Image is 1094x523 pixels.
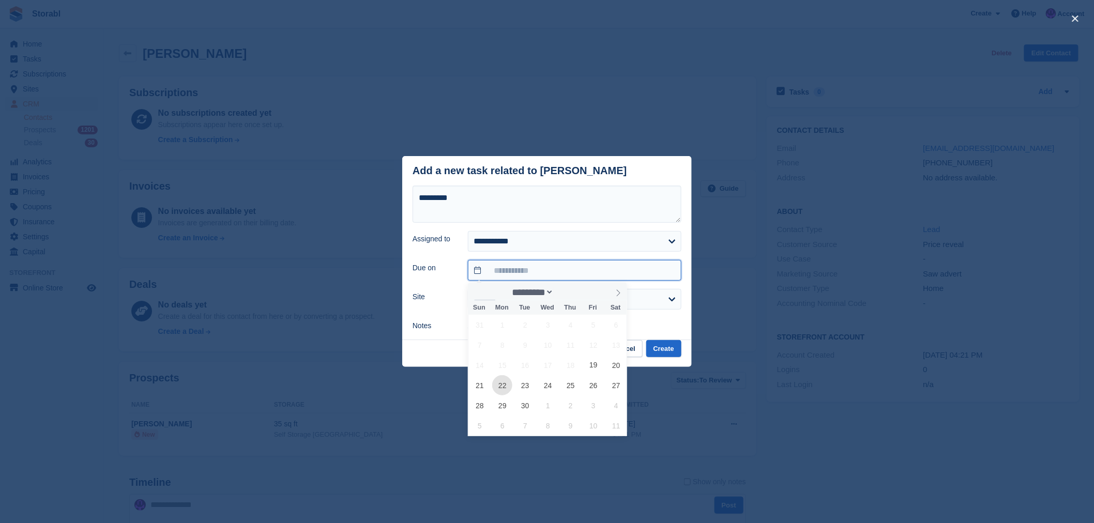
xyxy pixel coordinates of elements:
[413,263,455,273] label: Due on
[538,375,558,395] span: September 24, 2025
[560,395,581,416] span: October 2, 2025
[538,395,558,416] span: October 1, 2025
[536,304,559,311] span: Wed
[469,395,490,416] span: September 28, 2025
[583,335,603,355] span: September 12, 2025
[515,395,535,416] span: September 30, 2025
[491,304,513,311] span: Mon
[1067,10,1084,27] button: close
[559,304,582,311] span: Thu
[492,375,512,395] span: September 22, 2025
[560,335,581,355] span: September 11, 2025
[492,335,512,355] span: September 8, 2025
[492,416,512,436] span: October 6, 2025
[413,234,455,244] label: Assigned to
[513,304,536,311] span: Tue
[413,320,455,331] label: Notes
[469,416,490,436] span: October 5, 2025
[413,291,455,302] label: Site
[469,375,490,395] span: September 21, 2025
[492,355,512,375] span: September 15, 2025
[515,315,535,335] span: September 2, 2025
[413,165,627,177] div: Add a new task related to [PERSON_NAME]
[560,375,581,395] span: September 25, 2025
[515,375,535,395] span: September 23, 2025
[606,395,626,416] span: October 4, 2025
[606,315,626,335] span: September 6, 2025
[583,395,603,416] span: October 3, 2025
[606,355,626,375] span: September 20, 2025
[538,315,558,335] span: September 3, 2025
[492,315,512,335] span: September 1, 2025
[582,304,604,311] span: Fri
[538,355,558,375] span: September 17, 2025
[604,304,627,311] span: Sat
[560,416,581,436] span: October 9, 2025
[583,355,603,375] span: September 19, 2025
[554,287,586,298] input: Year
[515,416,535,436] span: October 7, 2025
[509,287,554,298] select: Month
[560,355,581,375] span: September 18, 2025
[606,416,626,436] span: October 11, 2025
[583,315,603,335] span: September 5, 2025
[538,335,558,355] span: September 10, 2025
[515,335,535,355] span: September 9, 2025
[606,375,626,395] span: September 27, 2025
[646,340,681,357] button: Create
[583,375,603,395] span: September 26, 2025
[606,335,626,355] span: September 13, 2025
[583,416,603,436] span: October 10, 2025
[538,416,558,436] span: October 8, 2025
[492,395,512,416] span: September 29, 2025
[469,335,490,355] span: September 7, 2025
[469,315,490,335] span: August 31, 2025
[469,355,490,375] span: September 14, 2025
[468,304,491,311] span: Sun
[515,355,535,375] span: September 16, 2025
[560,315,581,335] span: September 4, 2025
